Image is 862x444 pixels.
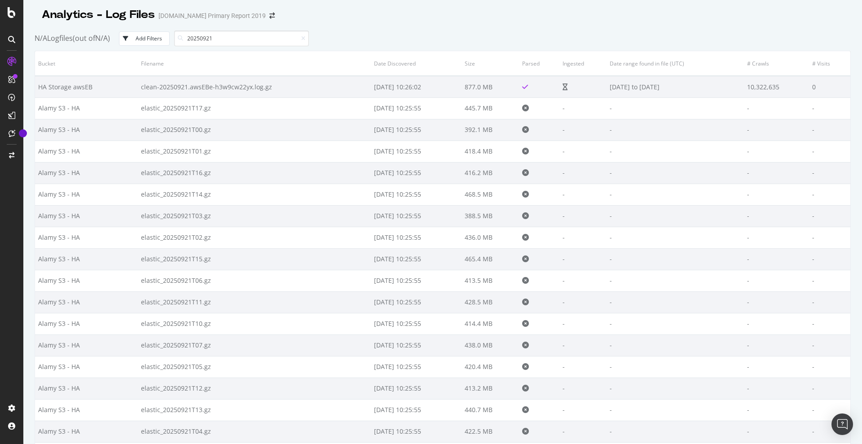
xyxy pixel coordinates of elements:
td: - [559,313,607,334]
span: N/A [35,33,47,43]
td: - [607,334,743,356]
td: - [607,313,743,334]
td: - [809,97,850,119]
td: - [744,119,809,141]
td: elastic_20250921T00.gz [138,119,371,141]
td: - [559,119,607,141]
td: - [809,313,850,334]
td: - [744,205,809,227]
td: [DATE] to [DATE] [607,76,743,97]
td: - [607,291,743,313]
th: Size [462,51,519,76]
td: - [607,119,743,141]
td: - [559,356,607,378]
td: 388.5 MB [462,205,519,227]
td: [DATE] 10:25:55 [371,421,462,442]
div: Tooltip anchor [19,129,27,137]
td: 413.2 MB [462,378,519,399]
span: (out of [73,33,95,43]
td: Alamy S3 - HA [35,248,138,270]
td: 436.0 MB [462,227,519,248]
td: 465.4 MB [462,248,519,270]
td: - [809,378,850,399]
td: - [744,399,809,421]
td: - [559,291,607,313]
th: Ingested [559,51,607,76]
td: elastic_20250921T13.gz [138,399,371,421]
td: elastic_20250921T10.gz [138,313,371,334]
th: Filename [138,51,371,76]
td: elastic_20250921T06.gz [138,270,371,291]
td: Alamy S3 - HA [35,162,138,184]
div: [DOMAIN_NAME] Primary Report 2019 [158,11,266,20]
td: 414.4 MB [462,313,519,334]
th: Date Discovered [371,51,462,76]
td: Alamy S3 - HA [35,270,138,291]
td: - [744,421,809,442]
th: Date range found in file (UTC) [607,51,743,76]
td: - [744,248,809,270]
td: [DATE] 10:25:55 [371,291,462,313]
div: Analytics - Log Files [42,7,155,22]
td: - [744,378,809,399]
td: - [809,399,850,421]
th: # Crawls [744,51,809,76]
td: [DATE] 10:25:55 [371,162,462,184]
td: Alamy S3 - HA [35,421,138,442]
td: - [744,270,809,291]
td: - [607,141,743,162]
div: Add Filters [136,35,162,42]
th: Bucket [35,51,138,76]
td: Alamy S3 - HA [35,378,138,399]
td: [DATE] 10:25:55 [371,270,462,291]
td: [DATE] 10:25:55 [371,356,462,378]
td: Alamy S3 - HA [35,334,138,356]
td: - [607,399,743,421]
td: elastic_20250921T07.gz [138,334,371,356]
td: - [744,141,809,162]
td: 420.4 MB [462,356,519,378]
td: HA Storage awsEB [35,76,138,97]
td: 392.1 MB [462,119,519,141]
td: - [744,184,809,205]
td: - [809,205,850,227]
td: 10,322,635 [744,76,809,97]
td: [DATE] 10:25:55 [371,399,462,421]
td: - [559,184,607,205]
td: 413.5 MB [462,270,519,291]
td: - [607,270,743,291]
td: - [809,184,850,205]
td: - [559,421,607,442]
td: Alamy S3 - HA [35,141,138,162]
td: Alamy S3 - HA [35,313,138,334]
th: Parsed [519,51,559,76]
td: - [809,334,850,356]
td: Alamy S3 - HA [35,205,138,227]
td: [DATE] 10:25:55 [371,119,462,141]
td: 416.2 MB [462,162,519,184]
td: elastic_20250921T01.gz [138,141,371,162]
td: [DATE] 10:25:55 [371,184,462,205]
td: - [744,356,809,378]
td: - [559,227,607,248]
td: elastic_20250921T05.gz [138,356,371,378]
td: elastic_20250921T16.gz [138,162,371,184]
td: Alamy S3 - HA [35,399,138,421]
td: - [809,162,850,184]
td: 468.5 MB [462,184,519,205]
td: - [559,399,607,421]
td: - [744,313,809,334]
td: - [607,421,743,442]
td: - [607,184,743,205]
td: Alamy S3 - HA [35,184,138,205]
td: [DATE] 10:25:55 [371,378,462,399]
td: - [607,227,743,248]
td: - [744,162,809,184]
td: - [559,378,607,399]
td: Alamy S3 - HA [35,291,138,313]
td: - [607,97,743,119]
td: 418.4 MB [462,141,519,162]
td: [DATE] 10:25:55 [371,227,462,248]
td: elastic_20250921T15.gz [138,248,371,270]
td: - [607,162,743,184]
